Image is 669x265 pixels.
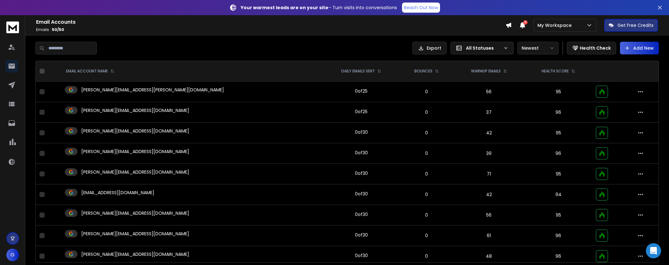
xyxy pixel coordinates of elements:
div: 0 of 25 [355,108,368,115]
p: 0 [404,171,449,177]
div: 0 of 30 [355,150,368,156]
div: 0 of 30 [355,191,368,197]
p: [PERSON_NAME][EMAIL_ADDRESS][PERSON_NAME][DOMAIN_NAME] [81,87,224,93]
td: 96 [524,225,592,246]
p: Reach Out Now [404,4,438,11]
td: 56 [453,82,525,102]
p: [PERSON_NAME][EMAIL_ADDRESS][DOMAIN_NAME] [81,210,189,216]
td: 96 [524,143,592,164]
h1: Email Accounts [36,18,505,26]
p: [PERSON_NAME][EMAIL_ADDRESS][DOMAIN_NAME] [81,107,189,114]
div: 0 of 25 [355,88,368,94]
button: Get Free Credits [604,19,658,32]
td: 71 [453,164,525,184]
td: 95 [524,123,592,143]
span: 11 [523,20,528,25]
div: 0 of 30 [355,252,368,259]
p: Get Free Credits [617,22,654,28]
p: 0 [404,150,449,157]
div: 0 of 30 [355,232,368,238]
div: Open Intercom Messenger [646,243,661,258]
td: 42 [453,184,525,205]
td: 95 [524,164,592,184]
button: G [6,249,19,261]
button: Health Check [567,42,616,54]
td: 39 [453,143,525,164]
span: 50 / 50 [52,27,64,32]
p: 0 [404,191,449,198]
p: [PERSON_NAME][EMAIL_ADDRESS][DOMAIN_NAME] [81,231,189,237]
p: 0 [404,232,449,239]
p: [PERSON_NAME][EMAIL_ADDRESS][DOMAIN_NAME] [81,251,189,257]
td: 95 [524,205,592,225]
p: 0 [404,212,449,218]
strong: Your warmest leads are on your site [241,4,328,11]
td: 56 [453,205,525,225]
div: 0 of 30 [355,170,368,176]
p: [EMAIL_ADDRESS][DOMAIN_NAME] [81,189,154,196]
p: 0 [404,130,449,136]
p: Health Check [580,45,611,51]
button: Export [412,42,447,54]
p: 0 [404,253,449,259]
p: [PERSON_NAME][EMAIL_ADDRESS][DOMAIN_NAME] [81,128,189,134]
p: – Turn visits into conversations [241,4,397,11]
p: WARMUP EMAILS [471,69,501,74]
td: 37 [453,102,525,123]
td: 95 [524,82,592,102]
p: All Statuses [466,45,501,51]
p: HEALTH SCORE [542,69,569,74]
td: 96 [524,102,592,123]
td: 42 [453,123,525,143]
p: [PERSON_NAME][EMAIL_ADDRESS][DOMAIN_NAME] [81,148,189,155]
td: 94 [524,184,592,205]
p: Emails : [36,27,505,32]
button: Add New [620,42,659,54]
a: Reach Out Now [402,3,440,13]
div: 0 of 30 [355,211,368,218]
div: 0 of 30 [355,129,368,135]
p: [PERSON_NAME][EMAIL_ADDRESS][DOMAIN_NAME] [81,169,189,175]
p: BOUNCES [414,69,432,74]
p: DAILY EMAILS SENT [341,69,375,74]
p: 0 [404,109,449,115]
p: My Workspace [537,22,574,28]
img: logo [6,22,19,33]
p: 0 [404,89,449,95]
td: 61 [453,225,525,246]
button: Newest [517,42,559,54]
div: EMAIL ACCOUNT NAME [66,69,114,74]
